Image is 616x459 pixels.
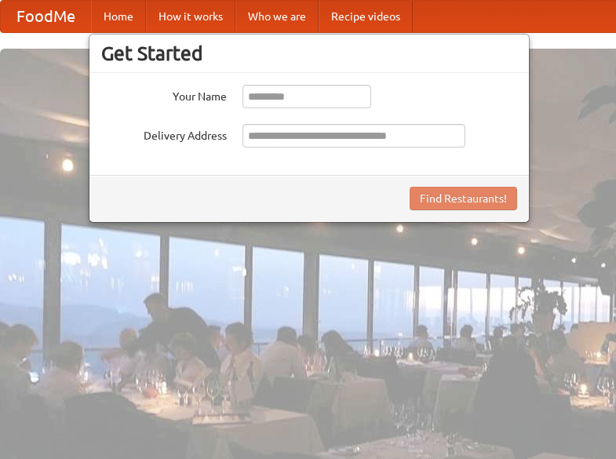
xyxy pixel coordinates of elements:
[91,1,146,32] a: Home
[235,1,319,32] a: Who we are
[101,42,517,65] h3: Get Started
[1,1,91,32] a: FoodMe
[101,85,227,104] label: Your Name
[410,187,517,210] button: Find Restaurants!
[101,124,227,144] label: Delivery Address
[146,1,235,32] a: How it works
[319,1,413,32] a: Recipe videos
